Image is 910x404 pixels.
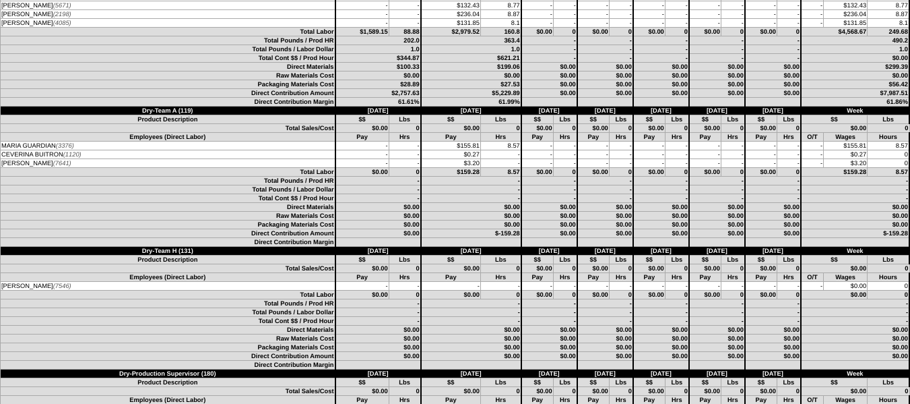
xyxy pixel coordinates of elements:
td: - [745,19,777,28]
td: 1.0 [801,45,909,54]
td: - [521,10,553,19]
td: - [801,1,824,10]
td: 0 [868,124,909,133]
td: Total Cont $$ / Prod Hour [1,194,335,203]
td: Direct Contribution Amount [1,89,335,98]
td: - [389,159,420,168]
td: - [801,10,824,19]
td: 0 [553,28,577,36]
td: - [335,177,421,185]
td: - [745,185,801,194]
td: - [777,159,801,168]
td: 0 [609,124,633,133]
td: 0 [609,168,633,177]
td: - [777,150,801,159]
td: $0.27 [824,150,868,159]
td: [DATE] [335,107,421,115]
td: O/T [801,133,824,142]
td: 1.0 [335,45,421,54]
td: - [521,36,577,45]
td: - [389,1,420,10]
td: 8.77 [868,1,909,10]
td: - [801,142,824,150]
td: - [609,142,633,150]
td: [DATE] [421,107,521,115]
td: $0.00 [689,71,745,80]
td: 8.87 [480,10,521,19]
td: $100.33 [335,63,421,71]
td: - [777,142,801,150]
td: - [335,10,389,19]
td: - [689,54,745,63]
td: 0 [777,124,801,133]
td: $155.81 [824,142,868,150]
span: (7641) [53,160,71,167]
td: Packaging Materials Cost [1,80,335,89]
td: $$ [633,115,665,124]
td: - [665,159,689,168]
td: $0.00 [633,63,689,71]
td: $3.20 [824,159,868,168]
td: $0.00 [521,28,553,36]
td: - [553,142,577,150]
td: - [633,45,689,54]
td: - [335,150,389,159]
td: Dry-Team A (119) [1,107,335,115]
td: $0.00 [577,63,633,71]
td: $0.00 [577,168,609,177]
td: - [577,185,633,194]
td: $$ [745,115,777,124]
td: $0.00 [521,168,553,177]
td: - [633,185,689,194]
td: - [609,150,633,159]
td: Week [801,107,909,115]
td: $0.00 [577,89,633,98]
td: - [721,10,745,19]
td: Product Description [1,115,335,124]
td: 490.2 [801,36,909,45]
td: - [521,150,553,159]
td: - [665,10,689,19]
td: Total Pounds / Prod HR [1,177,335,185]
td: $0.00 [335,124,389,133]
td: $0.00 [689,28,721,36]
td: Pay [745,133,777,142]
td: - [577,1,609,10]
td: - [777,10,801,19]
td: - [577,45,633,54]
td: 0 [721,124,745,133]
td: 0 [777,28,801,36]
td: Lbs [609,115,633,124]
td: $28.89 [335,80,421,89]
td: $0.00 [421,124,481,133]
td: CEVERINA BUITRON [1,150,335,159]
td: - [577,10,609,19]
td: - [521,159,553,168]
td: - [609,10,633,19]
td: - [721,150,745,159]
td: Total Sales/Cost [1,124,335,133]
td: - [665,142,689,150]
td: - [577,142,609,150]
td: $0.00 [745,89,801,98]
td: - [577,36,633,45]
td: 8.1 [480,19,521,28]
td: $0.00 [745,168,777,177]
td: 0 [721,28,745,36]
td: Total Pounds / Prod HR [1,36,335,45]
td: - [689,10,721,19]
td: Pay [689,133,721,142]
td: $7,987.51 [801,89,909,98]
td: 8.57 [480,168,521,177]
td: $0.00 [521,80,577,89]
td: $0.00 [801,71,909,80]
td: - [633,177,689,185]
td: - [745,177,801,185]
td: $2,979.52 [421,28,481,36]
td: - [335,19,389,28]
span: (3376) [56,142,74,149]
td: - [577,19,609,28]
td: Total Labor [1,28,335,36]
td: - [801,19,824,28]
td: - [480,150,521,159]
